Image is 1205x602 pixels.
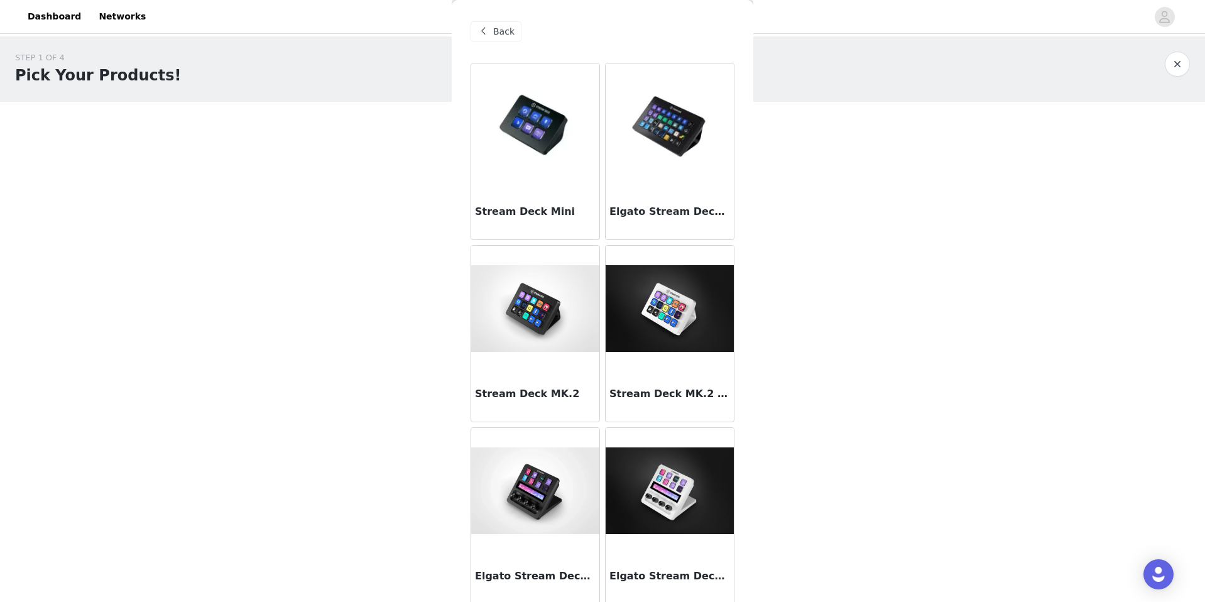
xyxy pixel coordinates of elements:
[606,265,734,352] img: Stream Deck MK.2 (White)
[471,82,599,171] img: Stream Deck Mini
[1159,7,1170,27] div: avatar
[609,569,730,584] h3: Elgato Stream Deck + white Edition
[475,386,596,402] h3: Stream Deck MK.2
[15,52,181,64] div: STEP 1 OF 4
[1143,559,1174,589] div: Open Intercom Messenger
[471,265,599,352] img: Stream Deck MK.2
[606,447,734,534] img: Elgato Stream Deck + white Edition
[475,569,596,584] h3: Elgato Stream Deck +
[609,386,730,402] h3: Stream Deck MK.2 (White)
[475,204,596,219] h3: Stream Deck Mini
[20,3,89,31] a: Dashboard
[493,25,515,38] span: Back
[606,82,734,171] img: Elgato Stream Deck XL - Advanced Stream Control with 32 customizable LCD keys, for Windows 10 and...
[15,64,181,87] h1: Pick Your Products!
[471,447,599,534] img: Elgato Stream Deck +
[91,3,153,31] a: Networks
[609,204,730,219] h3: Elgato Stream Deck XL - Advanced Stream Control with 32 customizable LCD keys, for Windows 10 and...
